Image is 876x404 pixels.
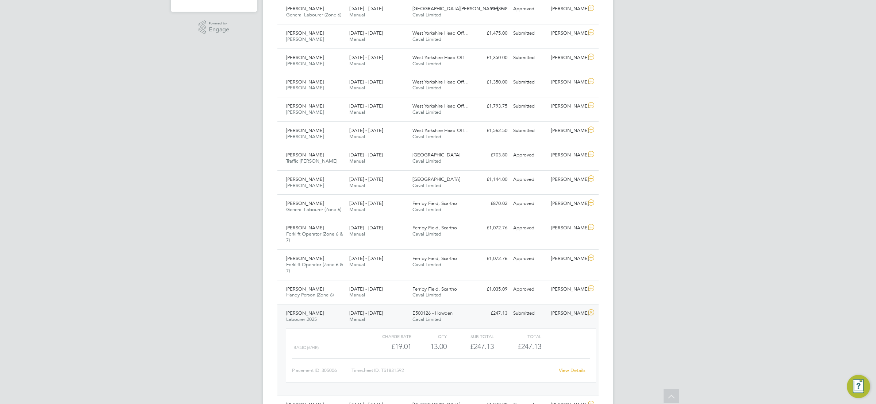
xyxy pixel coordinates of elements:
[548,27,586,39] div: [PERSON_NAME]
[412,152,460,158] span: [GEOGRAPHIC_DATA]
[286,36,324,42] span: [PERSON_NAME]
[292,365,351,376] div: Placement ID: 305006
[349,61,365,67] span: Manual
[548,100,586,112] div: [PERSON_NAME]
[411,341,447,353] div: 13.00
[286,231,343,243] span: Forklift Operator (Zone 6 & 7)
[286,225,324,231] span: [PERSON_NAME]
[349,200,383,206] span: [DATE] - [DATE]
[472,27,510,39] div: £1,475.00
[286,206,341,213] span: General Labourer (Zone 6)
[510,307,548,319] div: Submitted
[286,61,324,67] span: [PERSON_NAME]
[472,149,510,161] div: £703.80
[286,261,343,274] span: Forklift Operator (Zone 6 & 7)
[286,85,324,91] span: [PERSON_NAME]
[412,231,441,237] span: Caval Limited
[286,176,324,182] span: [PERSON_NAME]
[472,198,510,210] div: £870.02
[286,12,341,18] span: General Labourer (Zone 6)
[286,200,324,206] span: [PERSON_NAME]
[472,307,510,319] div: £247.13
[412,310,453,316] span: E500126 - Howden
[412,133,441,140] span: Caval Limited
[472,100,510,112] div: £1,793.75
[286,30,324,36] span: [PERSON_NAME]
[510,27,548,39] div: Submitted
[349,182,365,189] span: Manual
[412,292,441,298] span: Caval Limited
[364,332,411,341] div: Charge rate
[412,182,441,189] span: Caval Limited
[472,253,510,265] div: £1,072.76
[351,365,554,376] div: Timesheet ID: TS1831592
[349,206,365,213] span: Manual
[412,61,441,67] span: Caval Limited
[286,158,337,164] span: Traffic [PERSON_NAME]
[510,198,548,210] div: Approved
[412,286,457,292] span: Ferriby Field, Scartho
[548,149,586,161] div: [PERSON_NAME]
[472,125,510,137] div: £1,562.50
[548,174,586,186] div: [PERSON_NAME]
[494,332,541,341] div: Total
[548,198,586,210] div: [PERSON_NAME]
[412,158,441,164] span: Caval Limited
[412,200,457,206] span: Ferriby Field, Scartho
[349,103,383,109] span: [DATE] - [DATE]
[349,12,365,18] span: Manual
[209,27,229,33] span: Engage
[349,30,383,36] span: [DATE] - [DATE]
[412,85,441,91] span: Caval Limited
[209,20,229,27] span: Powered by
[349,127,383,133] span: [DATE] - [DATE]
[412,54,469,61] span: West Yorkshire Head Off…
[349,85,365,91] span: Manual
[286,54,324,61] span: [PERSON_NAME]
[349,286,383,292] span: [DATE] - [DATE]
[447,341,494,353] div: £247.13
[548,253,586,265] div: [PERSON_NAME]
[548,283,586,295] div: [PERSON_NAME]
[286,109,324,115] span: [PERSON_NAME]
[293,345,319,350] span: Basic (£/HR)
[472,3,510,15] div: £598.72
[349,158,365,164] span: Manual
[364,341,411,353] div: £19.01
[412,127,469,133] span: West Yorkshire Head Off…
[510,283,548,295] div: Approved
[349,36,365,42] span: Manual
[548,222,586,234] div: [PERSON_NAME]
[349,79,383,85] span: [DATE] - [DATE]
[472,222,510,234] div: £1,072.76
[286,152,324,158] span: [PERSON_NAME]
[548,52,586,64] div: [PERSON_NAME]
[349,316,365,322] span: Manual
[349,310,383,316] span: [DATE] - [DATE]
[412,261,441,268] span: Caval Limited
[199,20,230,34] a: Powered byEngage
[548,76,586,88] div: [PERSON_NAME]
[510,3,548,15] div: Approved
[510,174,548,186] div: Approved
[412,255,457,261] span: Ferriby Field, Scartho
[286,310,324,316] span: [PERSON_NAME]
[349,225,383,231] span: [DATE] - [DATE]
[518,342,541,351] span: £247.13
[349,231,365,237] span: Manual
[349,109,365,115] span: Manual
[412,12,441,18] span: Caval Limited
[510,222,548,234] div: Approved
[510,253,548,265] div: Approved
[412,206,441,213] span: Caval Limited
[349,5,383,12] span: [DATE] - [DATE]
[349,292,365,298] span: Manual
[510,125,548,137] div: Submitted
[548,3,586,15] div: [PERSON_NAME]
[286,316,317,322] span: Labourer 2025
[349,255,383,261] span: [DATE] - [DATE]
[510,76,548,88] div: Submitted
[412,5,511,12] span: [GEOGRAPHIC_DATA][PERSON_NAME], Be…
[412,225,457,231] span: Ferriby Field, Scartho
[286,103,324,109] span: [PERSON_NAME]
